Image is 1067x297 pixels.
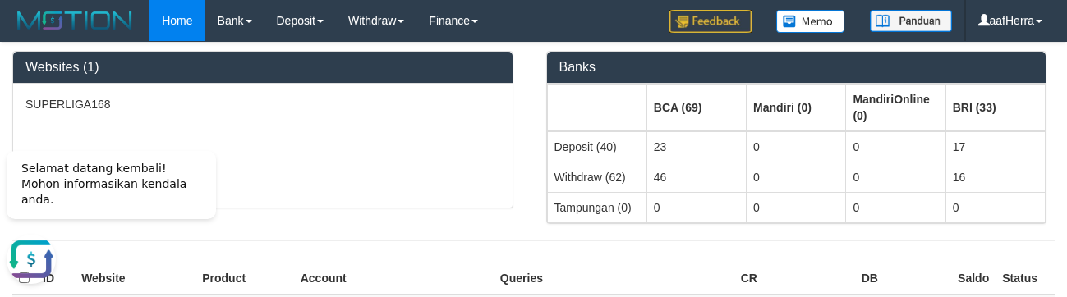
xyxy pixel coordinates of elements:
[494,263,643,295] th: Queries
[643,263,764,295] th: CR
[547,192,646,222] td: Tampungan (0)
[25,96,500,112] p: SUPERLIGA168
[846,192,945,222] td: 0
[776,10,845,33] img: Button%20Memo.svg
[747,192,846,222] td: 0
[547,131,646,162] td: Deposit (40)
[846,84,945,131] th: Group: activate to sort column ascending
[945,162,1045,192] td: 16
[12,8,137,33] img: MOTION_logo.png
[25,60,500,75] h3: Websites (1)
[747,162,846,192] td: 0
[870,10,952,32] img: panduan.png
[945,131,1045,162] td: 17
[945,84,1045,131] th: Group: activate to sort column ascending
[945,192,1045,222] td: 0
[764,263,885,295] th: DB
[294,263,494,295] th: Account
[669,10,752,33] img: Feedback.jpg
[996,263,1055,295] th: Status
[646,131,746,162] td: 23
[559,60,1034,75] h3: Banks
[846,162,945,192] td: 0
[646,162,746,192] td: 46
[747,131,846,162] td: 0
[646,84,746,131] th: Group: activate to sort column ascending
[747,84,846,131] th: Group: activate to sort column ascending
[885,263,996,295] th: Saldo
[7,98,56,148] button: Open LiveChat chat widget
[195,263,294,295] th: Product
[547,162,646,192] td: Withdraw (62)
[21,25,186,70] span: Selamat datang kembali! Mohon informasikan kendala anda.
[547,84,646,131] th: Group: activate to sort column ascending
[846,131,945,162] td: 0
[646,192,746,222] td: 0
